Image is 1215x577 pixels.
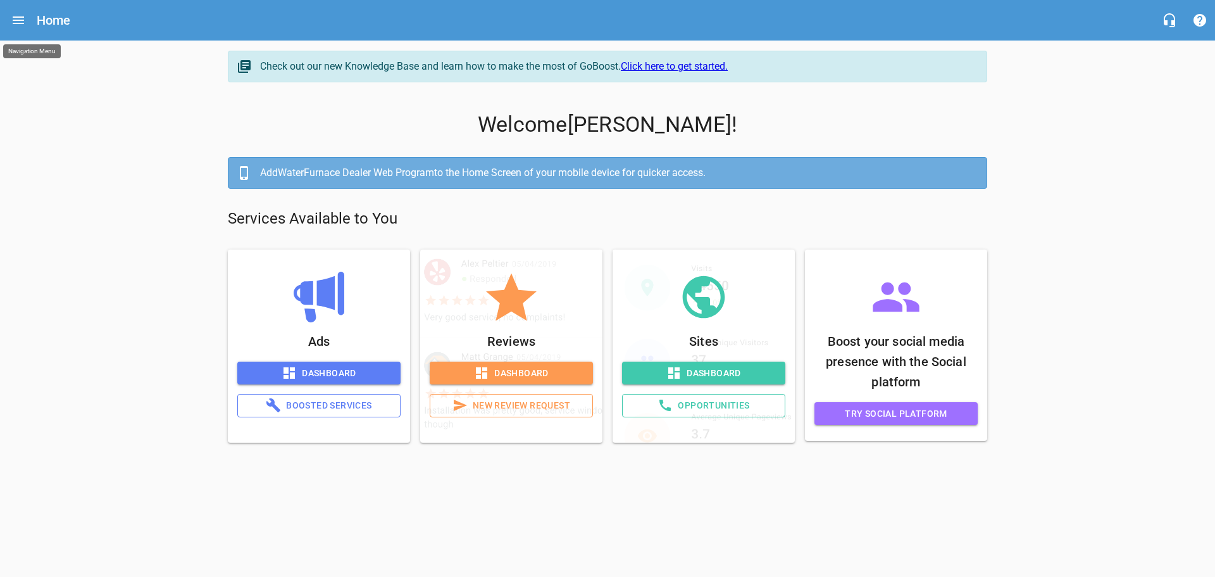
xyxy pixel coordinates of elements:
[260,165,974,181] div: Add WaterFurnace Dealer Web Program to the Home Screen of your mobile device for quicker access.
[237,331,401,352] p: Ads
[37,10,71,30] h6: Home
[247,365,390,381] span: Dashboard
[621,60,728,72] a: Click here to get started.
[228,112,987,137] p: Welcome [PERSON_NAME] !
[228,157,987,189] a: AddWaterFurnace Dealer Web Programto the Home Screen of your mobile device for quicker access.
[260,59,974,74] div: Check out our new Knowledge Base and learn how to make the most of GoBoost.
[632,365,775,381] span: Dashboard
[430,394,593,417] a: New Review Request
[814,331,978,392] p: Boost your social media presence with the Social platform
[237,394,401,417] a: Boosted Services
[430,331,593,352] p: Reviews
[440,398,582,414] span: New Review Request
[228,209,987,229] p: Services Available to You
[814,402,978,426] a: Try Social Platform
[237,362,401,385] a: Dashboard
[430,362,593,385] a: Dashboard
[633,398,775,414] span: Opportunities
[1154,5,1185,35] button: Live Chat
[622,394,785,417] a: Opportunities
[440,365,583,381] span: Dashboard
[248,398,390,414] span: Boosted Services
[622,362,785,385] a: Dashboard
[3,5,34,35] button: Open drawer
[825,406,968,422] span: Try Social Platform
[622,331,785,352] p: Sites
[1185,5,1215,35] button: Support Portal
